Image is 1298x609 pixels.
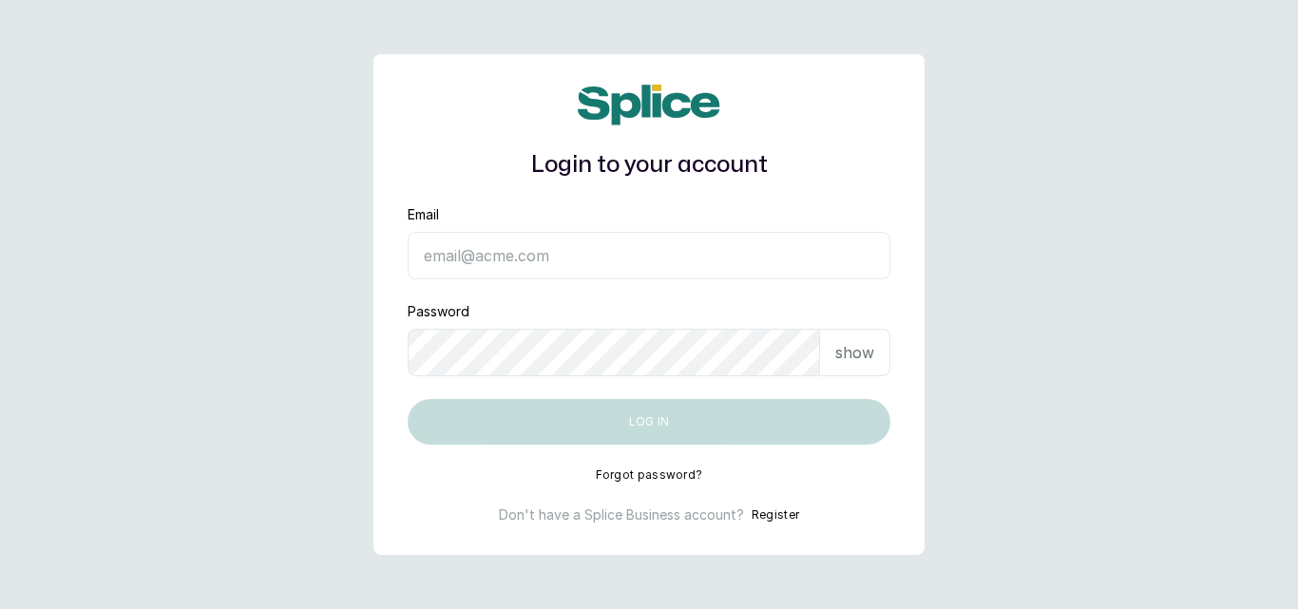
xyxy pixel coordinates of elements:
button: Forgot password? [596,467,703,483]
p: Don't have a Splice Business account? [499,505,744,524]
button: Log in [408,399,890,445]
button: Register [752,505,799,524]
label: Password [408,302,469,321]
label: Email [408,205,439,224]
h1: Login to your account [408,148,890,182]
p: show [835,341,874,364]
input: email@acme.com [408,232,890,279]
